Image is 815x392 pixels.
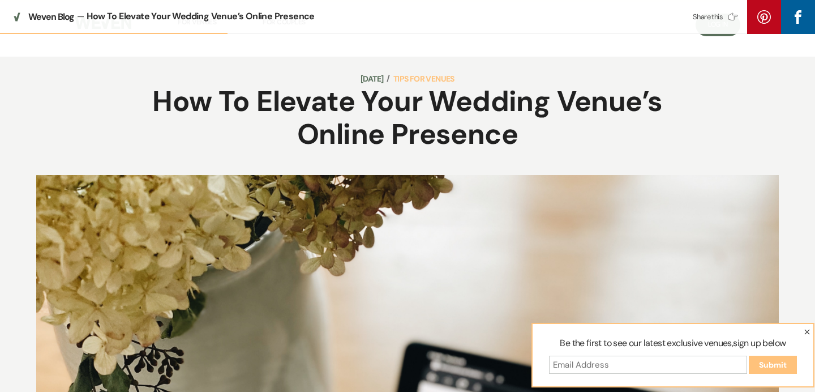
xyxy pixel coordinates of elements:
[393,72,454,86] a: Tips for Venues
[387,71,389,85] span: /
[693,12,741,22] div: Share this
[749,356,797,374] input: Submit
[361,72,383,86] time: [DATE]
[142,86,673,151] h1: How To Elevate Your Wedding Venue’s Online Presence
[11,11,23,23] img: Weven Blog icon
[11,11,74,23] a: Weven Blog
[28,12,74,22] span: Weven Blog
[87,11,676,23] div: How To Elevate Your Wedding Venue’s Online Presence
[539,336,807,356] label: Be the first to see our latest exclusive venues,
[77,12,84,21] span: —
[733,337,786,349] span: sign up below
[549,356,747,374] input: Email Address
